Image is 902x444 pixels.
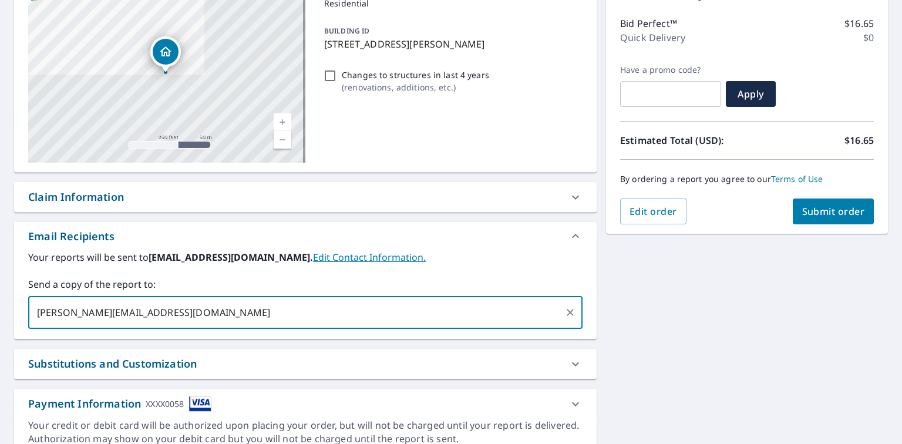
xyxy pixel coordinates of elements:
img: cardImage [189,396,211,412]
p: $16.65 [844,133,874,147]
div: Substitutions and Customization [28,356,197,372]
span: Edit order [630,205,677,218]
label: Your reports will be sent to [28,250,583,264]
p: BUILDING ID [324,26,369,36]
div: Email Recipients [14,222,597,250]
span: Submit order [802,205,865,218]
div: Substitutions and Customization [14,349,597,379]
div: Claim Information [28,189,124,205]
p: [STREET_ADDRESS][PERSON_NAME] [324,37,578,51]
p: Bid Perfect™ [620,16,677,31]
button: Clear [562,304,578,321]
button: Edit order [620,199,686,224]
p: $0 [863,31,874,45]
label: Have a promo code? [620,65,721,75]
a: Current Level 17, Zoom Out [274,131,291,149]
p: By ordering a report you agree to our [620,174,874,184]
b: [EMAIL_ADDRESS][DOMAIN_NAME]. [149,251,313,264]
a: Terms of Use [771,173,823,184]
a: EditContactInfo [313,251,426,264]
p: Quick Delivery [620,31,685,45]
div: Email Recipients [28,228,115,244]
div: Claim Information [14,182,597,212]
div: Payment InformationXXXX0058cardImage [14,389,597,419]
p: ( renovations, additions, etc. ) [342,81,489,93]
button: Submit order [793,199,874,224]
div: Payment Information [28,396,211,412]
button: Apply [726,81,776,107]
p: Estimated Total (USD): [620,133,747,147]
p: Changes to structures in last 4 years [342,69,489,81]
p: $16.65 [844,16,874,31]
a: Current Level 17, Zoom In [274,113,291,131]
label: Send a copy of the report to: [28,277,583,291]
div: Dropped pin, building 1, Residential property, 7732 State Route 209 Lykens, PA 17048 [150,36,181,73]
span: Apply [735,88,766,100]
div: XXXX0058 [146,396,184,412]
